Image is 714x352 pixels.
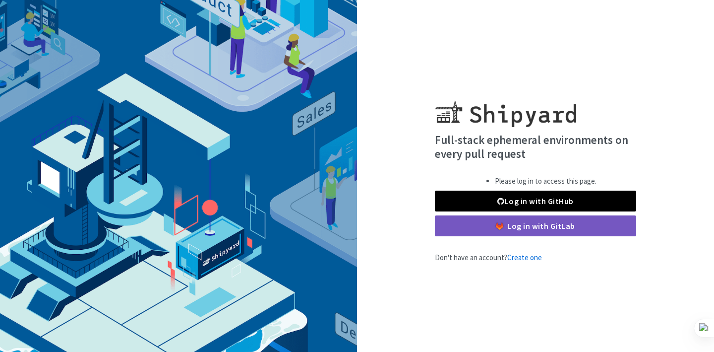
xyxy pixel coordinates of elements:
[435,88,576,127] img: Shipyard logo
[435,253,542,262] span: Don't have an account?
[496,222,503,230] img: gitlab-color.svg
[435,133,636,160] h4: Full-stack ephemeral environments on every pull request
[495,176,596,187] li: Please log in to access this page.
[435,191,636,211] a: Log in with GitHub
[507,253,542,262] a: Create one
[435,215,636,236] a: Log in with GitLab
